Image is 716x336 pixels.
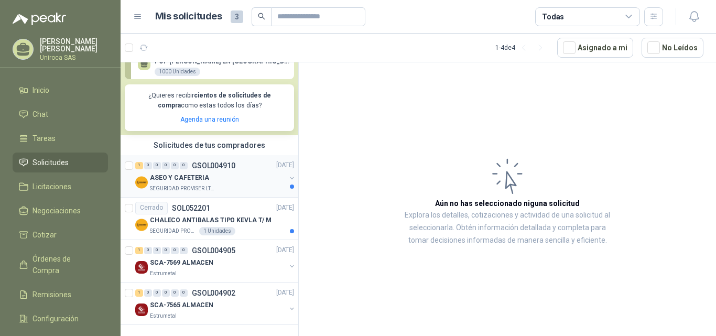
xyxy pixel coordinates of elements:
[150,300,213,310] p: SCA-7565 ALMACEN
[158,92,271,109] b: cientos de solicitudes de compra
[40,55,108,61] p: Uniroca SAS
[13,249,108,280] a: Órdenes de Compra
[135,202,168,214] div: Cerrado
[13,80,108,100] a: Inicio
[144,289,152,297] div: 0
[135,176,148,189] img: Company Logo
[32,289,71,300] span: Remisiones
[121,198,298,240] a: CerradoSOL052201[DATE] Company LogoCHALECO ANTIBALAS TIPO KEVLA T/ MSEGURIDAD PROVISER LTDA1 Unid...
[171,289,179,297] div: 0
[13,128,108,148] a: Tareas
[155,68,200,76] div: 1000 Unidades
[171,162,179,169] div: 0
[180,247,188,254] div: 0
[153,162,161,169] div: 0
[32,313,79,324] span: Configuración
[495,39,549,56] div: 1 - 4 de 4
[150,269,177,278] p: Estrumetal
[13,201,108,221] a: Negociaciones
[557,38,633,58] button: Asignado a mi
[153,247,161,254] div: 0
[162,289,170,297] div: 0
[13,153,108,172] a: Solicitudes
[32,157,69,168] span: Solicitudes
[32,253,98,276] span: Órdenes de Compra
[13,309,108,329] a: Configuración
[121,135,298,155] div: Solicitudes de tus compradores
[150,227,197,235] p: SEGURIDAD PROVISER LTDA
[32,229,57,241] span: Cotizar
[180,162,188,169] div: 0
[404,209,611,247] p: Explora los detalles, cotizaciones y actividad de una solicitud al seleccionarla. Obtén informaci...
[150,258,213,268] p: SCA-7569 ALMACEN
[180,116,239,123] a: Agenda una reunión
[32,133,56,144] span: Tareas
[192,247,235,254] p: GSOL004905
[13,104,108,124] a: Chat
[542,11,564,23] div: Todas
[32,205,81,216] span: Negociaciones
[135,289,143,297] div: 1
[135,244,296,278] a: 1 0 0 0 0 0 GSOL004905[DATE] Company LogoSCA-7569 ALMACENEstrumetal
[135,287,296,320] a: 1 0 0 0 0 0 GSOL004902[DATE] Company LogoSCA-7565 ALMACENEstrumetal
[155,9,222,24] h1: Mis solicitudes
[150,173,209,183] p: ASEO Y CAFETERIA
[13,285,108,305] a: Remisiones
[258,13,265,20] span: search
[135,219,148,231] img: Company Logo
[172,204,210,212] p: SOL052201
[180,289,188,297] div: 0
[131,91,288,111] p: ¿Quieres recibir como estas todos los días?
[642,38,703,58] button: No Leídos
[32,84,49,96] span: Inicio
[435,198,580,209] h3: Aún no has seleccionado niguna solicitud
[40,38,108,52] p: [PERSON_NAME] [PERSON_NAME]
[171,247,179,254] div: 0
[276,160,294,170] p: [DATE]
[32,109,48,120] span: Chat
[13,225,108,245] a: Cotizar
[144,162,152,169] div: 0
[144,247,152,254] div: 0
[276,288,294,298] p: [DATE]
[13,13,66,25] img: Logo peakr
[135,162,143,169] div: 1
[32,181,71,192] span: Licitaciones
[192,289,235,297] p: GSOL004902
[162,162,170,169] div: 0
[231,10,243,23] span: 3
[276,203,294,213] p: [DATE]
[135,247,143,254] div: 1
[150,185,216,193] p: SEGURIDAD PROVISER LTDA
[150,215,272,225] p: CHALECO ANTIBALAS TIPO KEVLA T/ M
[162,247,170,254] div: 0
[199,227,235,235] div: 1 Unidades
[192,162,235,169] p: GSOL004910
[135,304,148,316] img: Company Logo
[135,159,296,193] a: 1 0 0 0 0 0 GSOL004910[DATE] Company LogoASEO Y CAFETERIASEGURIDAD PROVISER LTDA
[153,289,161,297] div: 0
[150,312,177,320] p: Estrumetal
[276,245,294,255] p: [DATE]
[13,177,108,197] a: Licitaciones
[135,261,148,274] img: Company Logo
